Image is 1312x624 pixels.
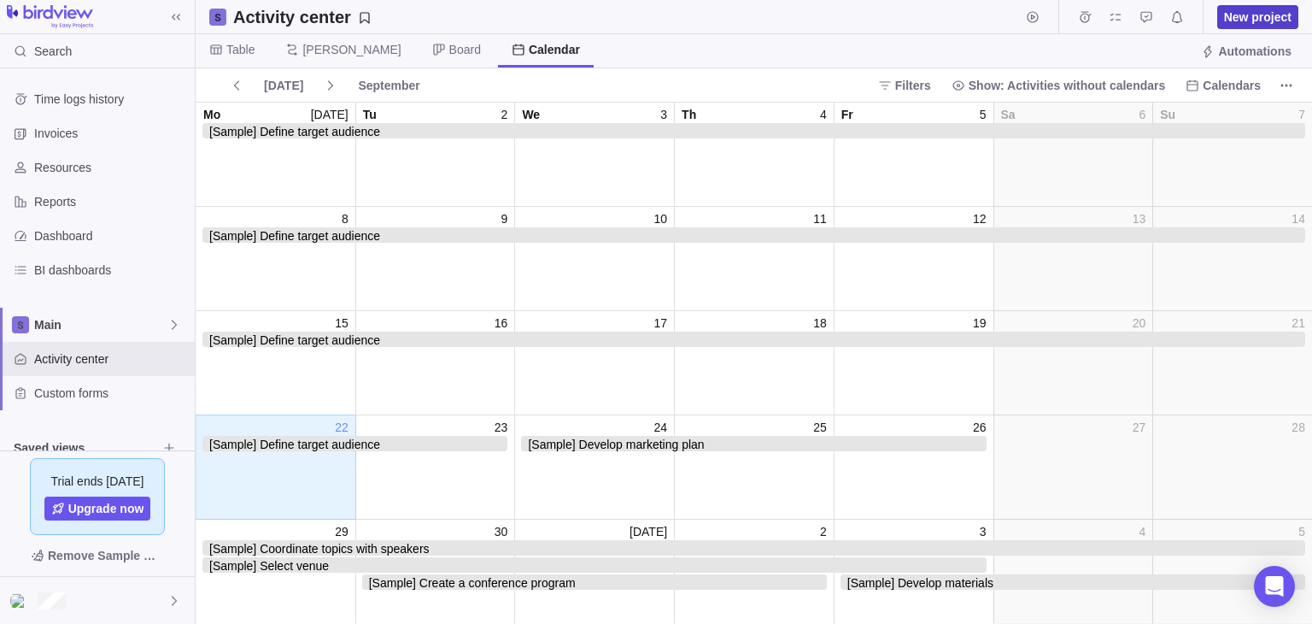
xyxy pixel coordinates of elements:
[495,419,508,436] span: 23
[1224,9,1291,26] span: New project
[654,210,668,227] span: 10
[1203,77,1261,94] span: Calendars
[355,574,834,590] div: day_task_2
[980,106,987,123] span: 5
[514,103,674,207] div: day_3
[1217,5,1298,29] span: New project
[654,315,668,332] span: 17
[335,523,348,540] span: 29
[834,103,993,207] div: day_5
[495,523,508,540] span: 30
[674,103,834,207] div: day_4
[196,103,355,207] div: day_1 Sep
[1134,5,1158,29] span: Approval requests
[34,193,188,210] span: Reports
[342,210,348,227] span: 8
[973,210,987,227] span: 12
[1152,520,1312,624] div: day_5
[834,415,993,520] div: day_26
[1134,13,1158,26] a: Approval requests
[48,545,164,566] span: Remove Sample Data
[1291,419,1305,436] span: 28
[1179,74,1268,97] span: Calendars
[196,244,355,260] span: empty_task
[674,207,834,311] div: day_11
[14,439,157,456] span: Saved views
[34,91,188,108] span: Time logs history
[1165,13,1189,26] a: Notifications
[196,453,355,468] span: empty_task
[1133,419,1146,436] span: 27
[355,415,515,520] div: day_23
[34,350,188,368] span: Activity center
[1073,13,1097,26] a: Time logs
[1139,523,1145,540] span: 4
[202,123,1305,138] span: [Sample] Define target audience
[993,103,1153,207] div: day_6
[1298,523,1305,540] span: 5
[196,262,355,277] span: empty_task
[311,106,348,123] span: [DATE]
[34,159,188,176] span: Resources
[34,227,188,244] span: Dashboard
[1291,315,1305,332] span: 21
[355,520,515,624] div: day_30
[993,207,1153,311] div: day_13
[7,5,93,29] img: logo
[514,311,674,415] div: day_17
[841,106,853,123] span: Fr
[157,436,181,460] span: Browse views
[202,436,507,451] span: [Sample] Define target audience
[226,5,378,29] span: Save your current layout and filters as a View
[10,591,31,611] div: Rabia
[993,520,1153,624] div: day_4
[1152,311,1312,415] div: day_21
[813,315,827,332] span: 18
[820,523,827,540] span: 2
[1165,5,1189,29] span: Notifications
[973,315,987,332] span: 19
[871,74,938,97] span: Filters
[196,415,355,520] div: day_22
[501,210,508,227] span: 9
[1298,106,1305,123] span: 7
[895,77,931,94] span: Filters
[355,311,515,415] div: day_16
[654,419,668,436] span: 24
[993,311,1153,415] div: day_20
[202,540,1305,556] span: [Sample] Coordinate topics with speakers
[355,207,515,311] div: day_9
[1218,43,1291,60] span: Automations
[449,41,481,58] span: Board
[355,103,515,207] div: day_2
[834,207,993,311] div: day_12
[257,74,310,97] span: [DATE]
[44,497,151,521] span: Upgrade now
[1274,74,1298,97] span: More actions
[196,140,355,156] span: empty_task
[495,315,508,332] span: 16
[660,106,667,123] span: 3
[34,316,167,333] span: Main
[674,415,834,520] div: day_25
[202,557,987,573] span: [Sample] Select venue
[969,77,1166,94] span: Show: Activities without calendars
[1139,106,1145,123] span: 6
[196,436,514,451] div: day_task_1
[682,106,696,123] span: Th
[202,332,1305,347] span: [Sample] Define target audience
[196,207,355,311] div: day_8
[1291,210,1305,227] span: 14
[196,311,355,415] div: day_15
[834,520,993,624] div: day_3
[1021,5,1045,29] span: Start timer
[196,470,355,486] span: empty_task
[973,419,987,436] span: 26
[674,311,834,415] div: day_18
[980,523,987,540] span: 3
[1001,106,1016,123] span: Sa
[1104,5,1127,29] span: My assignments
[203,106,220,123] span: Mo
[820,106,827,123] span: 4
[1073,5,1097,29] span: Time logs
